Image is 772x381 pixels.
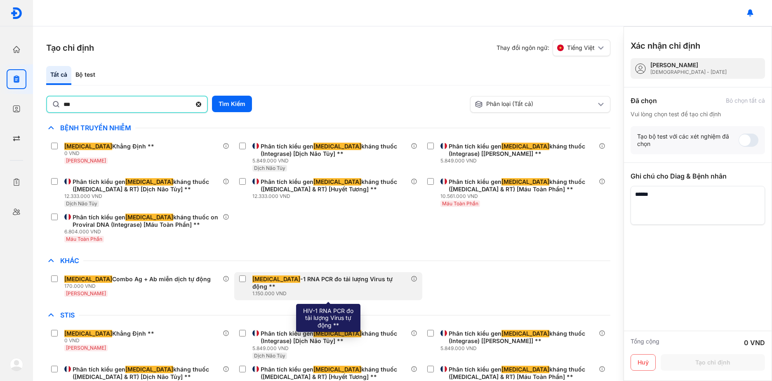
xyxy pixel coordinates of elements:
div: 6.804.000 VND [64,228,223,235]
span: Dịch Não Tủy [254,165,285,171]
div: Phân tích kiểu gen kháng thuốc ([MEDICAL_DATA] & RT) [Dịch Não Tủy] ** [73,178,219,193]
span: [MEDICAL_DATA] [313,330,361,337]
span: Bệnh Truyền Nhiễm [56,124,135,132]
h3: Tạo chỉ định [46,42,94,54]
span: Dịch Não Tủy [66,200,97,207]
div: 0 VND [64,337,158,344]
div: [DEMOGRAPHIC_DATA] - [DATE] [650,69,727,75]
div: [PERSON_NAME] [650,61,727,69]
div: Phân tích kiểu gen kháng thuốc (Integrase) [[PERSON_NAME]] ** [449,143,595,158]
h3: Xác nhận chỉ định [631,40,700,52]
div: 10.561.000 VND [440,193,599,200]
button: Tìm Kiếm [212,96,252,112]
div: -1 RNA PCR đo tải lượng Virus tự động ** [252,275,407,290]
div: Khẳng Định ** [64,143,154,150]
span: Máu Toàn Phần [442,200,478,207]
span: [MEDICAL_DATA] [313,366,361,373]
div: Phân tích kiểu gen kháng thuốc ([MEDICAL_DATA] & RT) [Máu Toàn Phần] ** [449,366,595,381]
div: Tạo bộ test với các xét nghiệm đã chọn [637,133,739,148]
div: Đã chọn [631,96,657,106]
span: [MEDICAL_DATA] [64,275,112,283]
div: Bỏ chọn tất cả [726,97,765,104]
span: [MEDICAL_DATA] [125,178,173,186]
span: [PERSON_NAME] [66,290,106,296]
span: [MEDICAL_DATA] [64,143,112,150]
div: 5.849.000 VND [440,345,599,352]
button: Tạo chỉ định [661,354,765,371]
span: [MEDICAL_DATA] [125,214,173,221]
span: Khác [56,256,83,265]
span: [MEDICAL_DATA] [501,143,549,150]
div: Phân tích kiểu gen kháng thuốc ([MEDICAL_DATA] & RT) [Dịch Não Tủy] ** [73,366,219,381]
div: Phân tích kiểu gen kháng thuốc ([MEDICAL_DATA] & RT) [Huyết Tương] ** [261,178,407,193]
div: 0 VND [744,338,765,348]
span: [MEDICAL_DATA] [313,178,361,186]
span: Tiếng Việt [567,44,595,52]
span: STIs [56,311,79,319]
span: [PERSON_NAME] [66,158,106,164]
div: Bộ test [71,66,99,85]
span: [MEDICAL_DATA] [501,366,549,373]
div: Phân loại (Tất cả) [475,100,596,108]
div: 5.849.000 VND [252,158,411,164]
div: Phân tích kiểu gen kháng thuốc (Integrase) [Dịch Não Tủy] ** [261,330,407,345]
div: Ghi chú cho Diag & Bệnh nhân [631,171,765,181]
button: Huỷ [631,354,656,371]
span: Máu Toàn Phần [66,236,102,242]
span: [MEDICAL_DATA] [64,330,112,337]
div: 5.849.000 VND [440,158,599,164]
span: Dịch Não Tủy [254,353,285,359]
div: 12.333.000 VND [252,193,411,200]
div: Thay đổi ngôn ngữ: [497,40,610,56]
div: Khẳng Định ** [64,330,154,337]
div: Phân tích kiểu gen kháng thuốc (Integrase) [Dịch Não Tủy] ** [261,143,407,158]
div: Phân tích kiểu gen kháng thuốc on Proviral DNA (Integrase) [Máu Toàn Phần] ** [73,214,219,228]
span: [MEDICAL_DATA] [501,178,549,186]
div: Tổng cộng [631,338,659,348]
span: [PERSON_NAME] [66,345,106,351]
div: Phân tích kiểu gen kháng thuốc ([MEDICAL_DATA] & RT) [Máu Toàn Phần] ** [449,178,595,193]
img: logo [10,358,23,371]
img: logo [10,7,23,19]
div: 0 VND [64,150,158,157]
span: [MEDICAL_DATA] [252,275,300,283]
span: [MEDICAL_DATA] [125,366,173,373]
div: Phân tích kiểu gen kháng thuốc ([MEDICAL_DATA] & RT) [Huyết Tương] ** [261,366,407,381]
div: 170.000 VND [64,283,214,289]
div: 12.333.000 VND [64,193,223,200]
div: Tất cả [46,66,71,85]
div: 1.150.000 VND [252,290,411,297]
div: Vui lòng chọn test để tạo chỉ định [631,111,765,118]
div: Phân tích kiểu gen kháng thuốc (Integrase) [[PERSON_NAME]] ** [449,330,595,345]
span: [MEDICAL_DATA] [501,330,549,337]
div: Combo Ag + Ab miễn dịch tự động [64,275,211,283]
div: 5.849.000 VND [252,345,411,352]
span: [MEDICAL_DATA] [313,143,361,150]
